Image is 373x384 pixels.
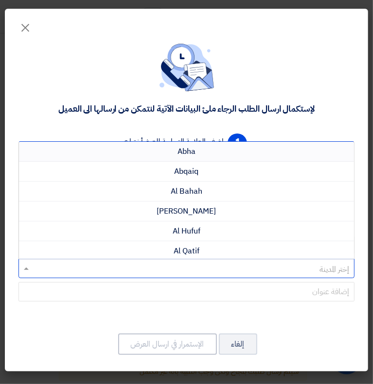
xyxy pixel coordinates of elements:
span: Abha [178,146,195,157]
span: أختياري [122,136,143,148]
span: Abqaiq [175,166,199,177]
input: إضافة عنوان [18,282,355,301]
img: empty_state_contact.svg [160,44,214,91]
span: Al Bahah [171,185,202,197]
button: Close [12,16,39,35]
button: إلغاء [219,334,257,355]
button: الإستمرار في ارسال العرض [118,334,217,355]
span: Al Qatif [174,245,199,257]
span: × [19,13,31,42]
div: لإستكمال ارسال الطلب الرجاء ملئ البيانات الآتية لنتمكن من ارسالها الى العميل [58,103,315,114]
span: [PERSON_NAME] [157,205,216,217]
label: اضف العلامة التجارية للعرض [122,136,224,148]
span: Al Hufuf [173,225,200,237]
span: 1 [228,134,247,153]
